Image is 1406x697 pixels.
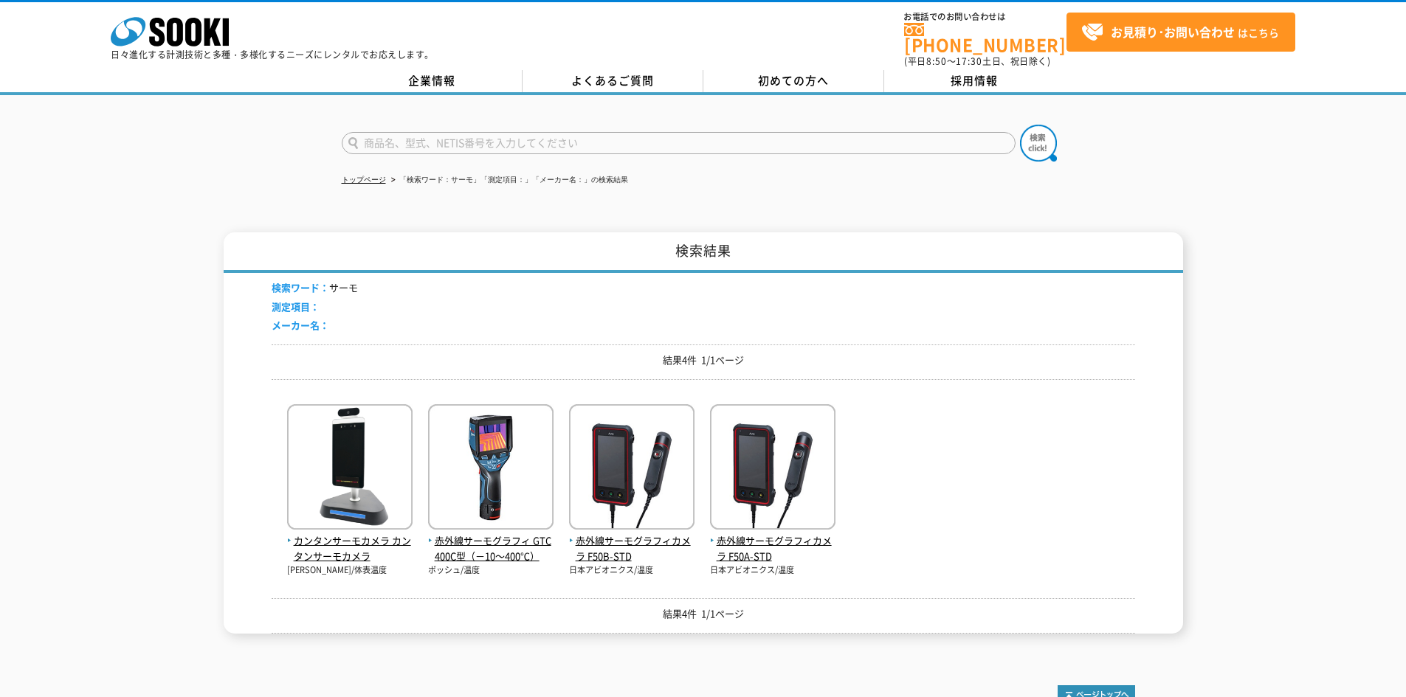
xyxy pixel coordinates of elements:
a: 採用情報 [884,70,1065,92]
p: 日本アビオニクス/温度 [710,564,835,577]
span: カンタンサーモカメラ カンタンサーモカメラ [287,533,413,564]
h1: 検索結果 [224,232,1183,273]
span: 赤外線サーモグラフィカメラ F50B-STD [569,533,695,564]
a: トップページ [342,176,386,184]
p: 結果4件 1/1ページ [272,353,1135,368]
input: 商品名、型式、NETIS番号を入力してください [342,132,1016,154]
p: 日本アビオニクス/温度 [569,564,695,577]
p: 日々進化する計測技術と多種・多様化するニーズにレンタルでお応えします。 [111,50,434,59]
img: F50B-STD [569,404,695,533]
a: [PHONE_NUMBER] [904,23,1066,53]
a: 赤外線サーモグラフィ GTC400C型（－10～400℃） [428,518,554,564]
span: 検索ワード： [272,280,329,294]
img: btn_search.png [1020,125,1057,162]
img: F50A-STD [710,404,835,533]
li: 「検索ワード：サーモ」「測定項目：」「メーカー名：」の検索結果 [388,173,628,188]
span: 測定項目： [272,299,320,313]
span: 赤外線サーモグラフィカメラ F50A-STD [710,533,835,564]
a: 赤外線サーモグラフィカメラ F50A-STD [710,518,835,564]
span: 17:30 [956,55,982,68]
span: お電話でのお問い合わせは [904,13,1066,21]
span: はこちら [1081,21,1279,44]
p: ボッシュ/温度 [428,564,554,577]
img: カンタンサーモカメラ [287,404,413,533]
li: サーモ [272,280,358,296]
p: [PERSON_NAME]/体表温度 [287,564,413,577]
span: 赤外線サーモグラフィ GTC400C型（－10～400℃） [428,533,554,564]
span: 8:50 [926,55,947,68]
a: 企業情報 [342,70,523,92]
a: 初めての方へ [703,70,884,92]
a: 赤外線サーモグラフィカメラ F50B-STD [569,518,695,564]
a: よくあるご質問 [523,70,703,92]
strong: お見積り･お問い合わせ [1111,23,1235,41]
span: (平日 ～ 土日、祝日除く) [904,55,1050,68]
img: GTC400C型（－10～400℃） [428,404,554,533]
a: カンタンサーモカメラ カンタンサーモカメラ [287,518,413,564]
a: お見積り･お問い合わせはこちら [1066,13,1295,52]
span: 初めての方へ [758,72,829,89]
span: メーカー名： [272,318,329,332]
p: 結果4件 1/1ページ [272,606,1135,622]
